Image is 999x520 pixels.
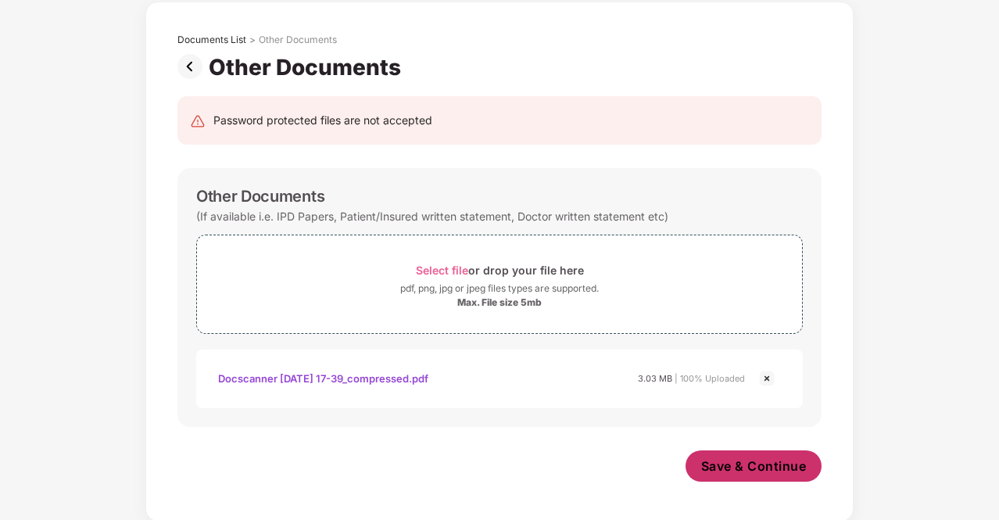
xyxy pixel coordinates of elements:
div: or drop your file here [416,260,584,281]
div: (If available i.e. IPD Papers, Patient/Insured written statement, Doctor written statement etc) [196,206,668,227]
button: Save & Continue [686,450,822,482]
img: svg+xml;base64,PHN2ZyB4bWxucz0iaHR0cDovL3d3dy53My5vcmcvMjAwMC9zdmciIHdpZHRoPSIyNCIgaGVpZ2h0PSIyNC... [190,113,206,129]
div: Other Documents [209,54,407,81]
div: Documents List [177,34,246,46]
img: svg+xml;base64,PHN2ZyBpZD0iUHJldi0zMngzMiIgeG1sbnM9Imh0dHA6Ly93d3cudzMub3JnLzIwMDAvc3ZnIiB3aWR0aD... [177,54,209,79]
div: Docscanner [DATE] 17-39_compressed.pdf [218,365,428,392]
span: Select file [416,264,468,277]
div: > [249,34,256,46]
div: Other Documents [259,34,337,46]
div: pdf, png, jpg or jpeg files types are supported. [400,281,599,296]
div: Other Documents [196,187,324,206]
span: Save & Continue [701,457,807,475]
span: | 100% Uploaded [675,373,745,384]
span: 3.03 MB [638,373,672,384]
img: svg+xml;base64,PHN2ZyBpZD0iQ3Jvc3MtMjR4MjQiIHhtbG5zPSJodHRwOi8vd3d3LnczLm9yZy8yMDAwL3N2ZyIgd2lkdG... [757,369,776,388]
div: Password protected files are not accepted [213,112,432,129]
span: Select fileor drop your file herepdf, png, jpg or jpeg files types are supported.Max. File size 5mb [197,247,802,321]
div: Max. File size 5mb [457,296,542,309]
